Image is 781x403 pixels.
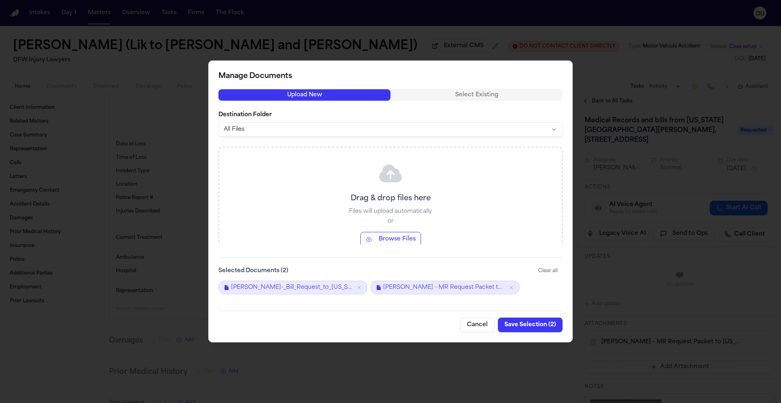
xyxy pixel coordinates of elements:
[498,318,563,332] button: Save Selection (2)
[533,264,563,277] button: Clear all
[218,267,288,275] label: Selected Documents ( 2 )
[218,71,563,82] h2: Manage Documents
[388,217,394,225] p: or
[349,208,432,216] p: Files will upload automatically
[390,89,563,100] button: Select Existing
[460,318,495,332] button: Cancel
[508,285,514,290] button: Remove J. Mudd - MR Request Packet to Texas Health Harris Methodist Southlake - 9.11.25
[218,89,390,100] button: Upload New
[360,232,421,247] button: Browse Files
[383,284,505,292] span: [PERSON_NAME] - MR Request Packet to [US_STATE] Health [PERSON_NAME] Methodist [GEOGRAPHIC_DATA] ...
[356,285,362,290] button: Remove J.M-_Bill_Request_to_Texas_health_harris_Methodist_Southlake.pdf
[218,111,563,119] label: Destination Folder
[231,284,353,292] span: [PERSON_NAME]-_Bill_Request_to_[US_STATE]_health_harris_Methodist_Southlake.pdf
[351,193,431,204] p: Drag & drop files here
